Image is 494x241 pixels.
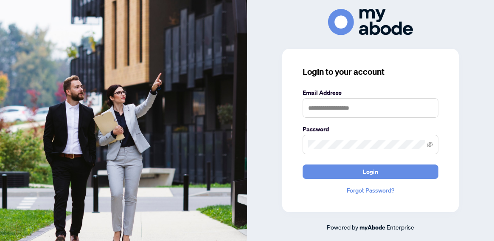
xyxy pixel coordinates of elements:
[427,142,433,147] span: eye-invisible
[387,223,414,231] span: Enterprise
[303,125,438,134] label: Password
[303,164,438,179] button: Login
[327,223,358,231] span: Powered by
[359,223,385,232] a: myAbode
[363,165,378,179] span: Login
[303,88,438,97] label: Email Address
[328,9,413,35] img: ma-logo
[303,186,438,195] a: Forgot Password?
[303,66,438,78] h3: Login to your account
